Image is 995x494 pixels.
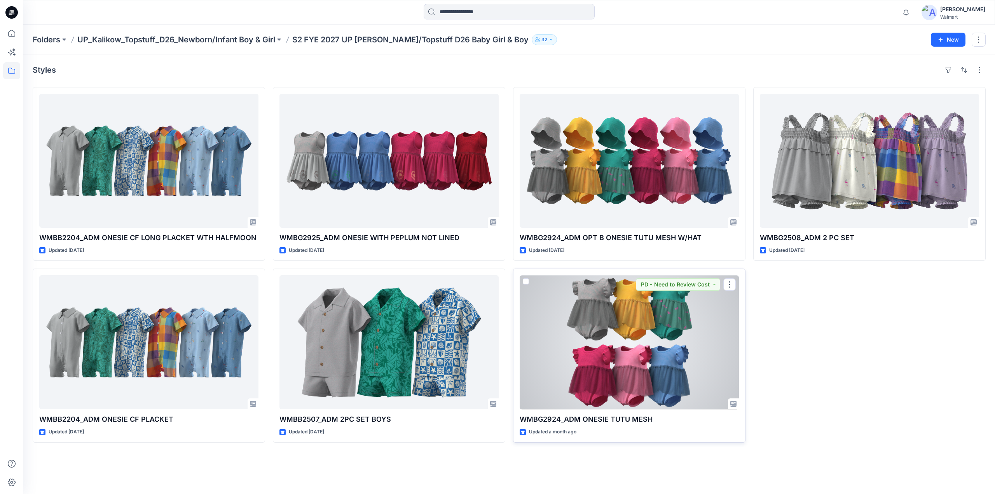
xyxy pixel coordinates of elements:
[769,246,805,255] p: Updated [DATE]
[33,34,60,45] a: Folders
[289,428,324,436] p: Updated [DATE]
[532,34,557,45] button: 32
[279,94,499,228] a: WMBG2925_ADM ONESIE WITH PEPLUM NOT LINED
[33,65,56,75] h4: Styles
[931,33,965,47] button: New
[940,14,985,20] div: Walmart
[292,34,529,45] p: S2 FYE 2027 UP [PERSON_NAME]/Topstuff D26 Baby Girl & Boy
[760,232,979,243] p: WMBG2508_ADM 2 PC SET
[279,414,499,425] p: WMBB2507_ADM 2PC SET BOYS
[39,232,258,243] p: WMBB2204_ADM ONESIE CF LONG PLACKET WTH HALFMOON
[529,428,576,436] p: Updated a month ago
[279,232,499,243] p: WMBG2925_ADM ONESIE WITH PEPLUM NOT LINED
[279,275,499,409] a: WMBB2507_ADM 2PC SET BOYS
[541,35,547,44] p: 32
[940,5,985,14] div: [PERSON_NAME]
[77,34,275,45] a: UP_Kalikow_Topstuff_D26_Newborn/Infant Boy & Girl
[39,414,258,425] p: WMBB2204_ADM ONESIE CF PLACKET
[520,232,739,243] p: WMBG2924_ADM OPT B ONESIE TUTU MESH W/HAT
[520,94,739,228] a: WMBG2924_ADM OPT B ONESIE TUTU MESH W/HAT
[49,428,84,436] p: Updated [DATE]
[49,246,84,255] p: Updated [DATE]
[39,275,258,409] a: WMBB2204_ADM ONESIE CF PLACKET
[520,275,739,409] a: WMBG2924_ADM ONESIE TUTU MESH
[289,246,324,255] p: Updated [DATE]
[520,414,739,425] p: WMBG2924_ADM ONESIE TUTU MESH
[922,5,937,20] img: avatar
[760,94,979,228] a: WMBG2508_ADM 2 PC SET
[39,94,258,228] a: WMBB2204_ADM ONESIE CF LONG PLACKET WTH HALFMOON
[529,246,564,255] p: Updated [DATE]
